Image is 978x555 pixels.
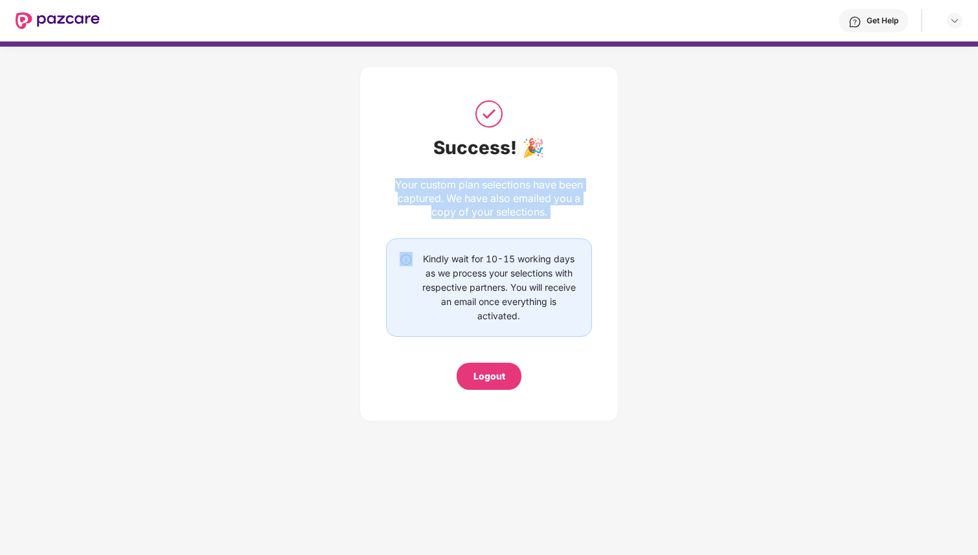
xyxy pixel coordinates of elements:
[848,16,861,28] img: svg+xml;base64,PHN2ZyBpZD0iSGVscC0zMngzMiIgeG1sbnM9Imh0dHA6Ly93d3cudzMub3JnLzIwMDAvc3ZnIiB3aWR0aD...
[419,252,578,323] div: Kindly wait for 10-15 working days as we process your selections with respective partners. You wi...
[400,253,413,266] img: svg+xml;base64,PHN2ZyBpZD0iSW5mby0yMHgyMCIgeG1sbnM9Imh0dHA6Ly93d3cudzMub3JnLzIwMDAvc3ZnIiB3aWR0aD...
[386,137,592,159] div: Success! 🎉
[950,16,960,26] img: svg+xml;base64,PHN2ZyBpZD0iRHJvcGRvd24tMzJ4MzIiIHhtbG5zPSJodHRwOi8vd3d3LnczLm9yZy8yMDAwL3N2ZyIgd2...
[867,16,898,26] div: Get Help
[473,98,505,130] img: svg+xml;base64,PHN2ZyB3aWR0aD0iNTAiIGhlaWdodD0iNTAiIHZpZXdCb3g9IjAgMCA1MCA1MCIgZmlsbD0ibm9uZSIgeG...
[16,12,100,29] img: New Pazcare Logo
[386,178,592,219] div: Your custom plan selections have been captured. We have also emailed you a copy of your selections.
[473,369,505,383] div: Logout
